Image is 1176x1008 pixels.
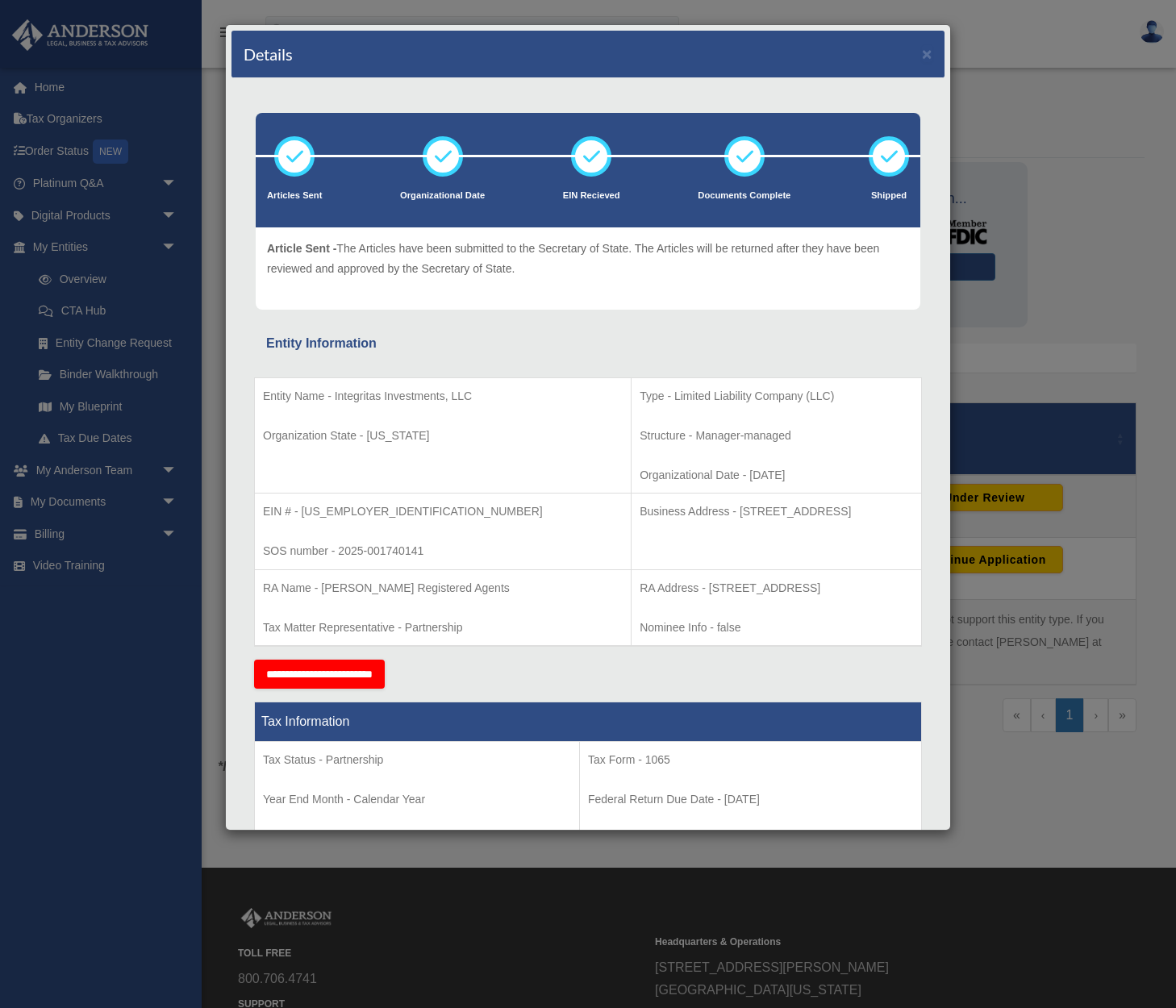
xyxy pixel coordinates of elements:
p: Federal Return Due Date - [DATE] [588,789,913,810]
p: Documents Complete [698,188,790,204]
p: Business Address - [STREET_ADDRESS] [640,502,913,522]
p: The Articles have been submitted to the Secretary of State. The Articles will be returned after t... [267,239,909,278]
span: Article Sent - [267,242,336,255]
p: Entity Name - Integritas Investments, LLC [263,386,623,406]
p: EIN # - [US_EMPLOYER_IDENTIFICATION_NUMBER] [263,502,623,522]
p: EIN Recieved [563,188,620,204]
p: Nominee Info - false [640,618,913,638]
p: Organizational Date [400,188,485,204]
p: Type - Limited Liability Company (LLC) [640,386,913,406]
p: Tax Form - 1065 [588,750,913,770]
p: Structure - Manager-managed [640,426,913,446]
p: Shipped [869,188,909,204]
div: Entity Information [266,332,910,355]
p: RA Address - [STREET_ADDRESS] [640,578,913,598]
td: Tax Period Type - Calendar Year [255,742,580,861]
p: Articles Sent [267,188,322,204]
p: State Renewal due date - [588,829,913,849]
p: RA Name - [PERSON_NAME] Registered Agents [263,578,623,598]
h4: Details [244,43,293,65]
p: Organization State - [US_STATE] [263,426,623,446]
button: × [922,45,932,62]
th: Tax Information [255,702,922,742]
p: SOS number - 2025-001740141 [263,541,623,561]
p: Year End Month - Calendar Year [263,789,571,810]
p: Tax Status - Partnership [263,750,571,770]
p: Organizational Date - [DATE] [640,465,913,485]
p: Tax Matter Representative - Partnership [263,618,623,638]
